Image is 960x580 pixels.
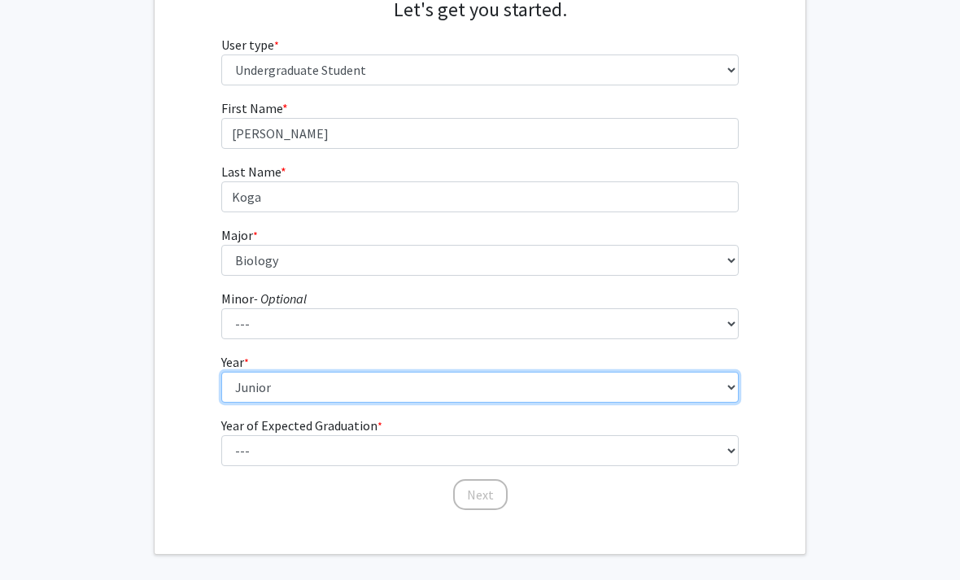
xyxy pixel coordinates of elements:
label: Minor [221,289,307,308]
span: First Name [221,100,282,116]
button: Next [453,479,508,510]
label: User type [221,35,279,55]
label: Major [221,225,258,245]
i: - Optional [254,290,307,307]
span: Last Name [221,164,281,180]
label: Year of Expected Graduation [221,416,382,435]
label: Year [221,352,249,372]
iframe: Chat [12,507,69,568]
